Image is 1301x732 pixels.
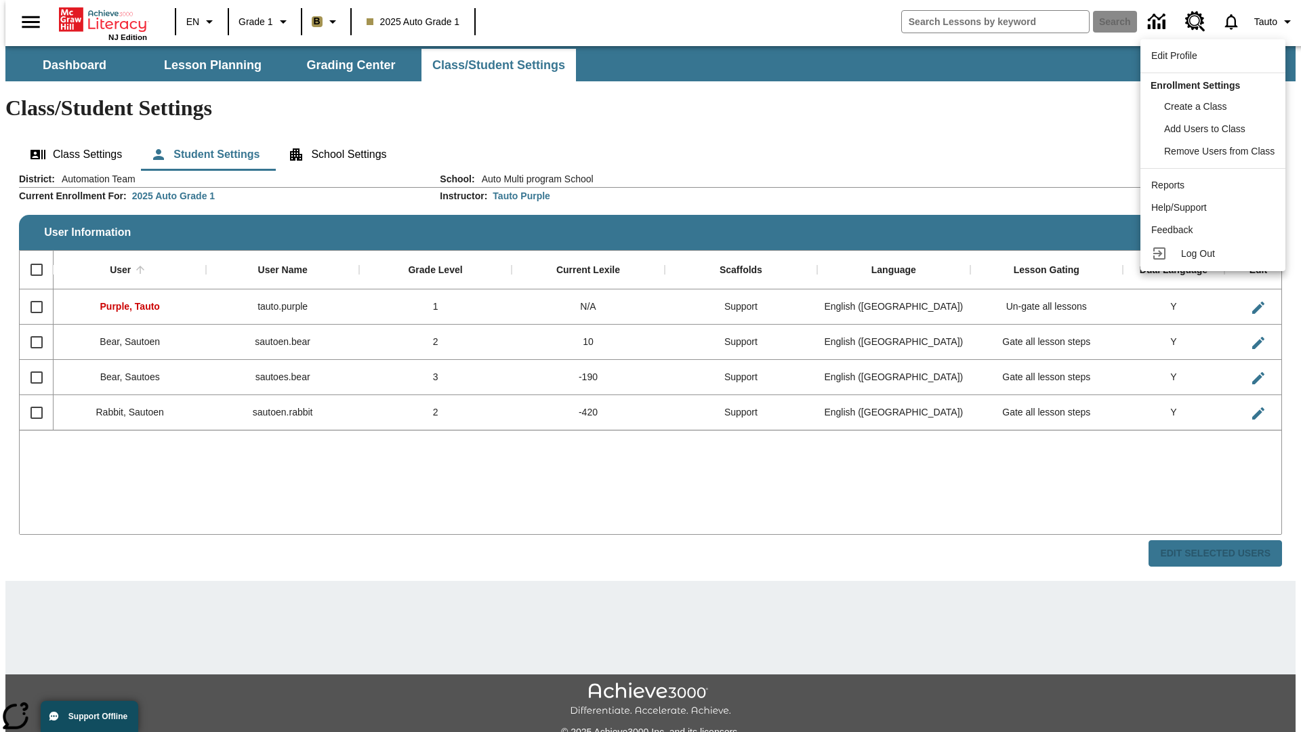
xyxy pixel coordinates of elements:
span: Edit Profile [1151,50,1197,61]
span: Log Out [1181,248,1215,259]
span: Reports [1151,180,1184,190]
span: Help/Support [1151,202,1207,213]
span: Add Users to Class [1164,123,1245,134]
span: Enrollment Settings [1151,80,1240,91]
span: Remove Users from Class [1164,146,1275,157]
span: Create a Class [1164,101,1227,112]
span: Feedback [1151,224,1193,235]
